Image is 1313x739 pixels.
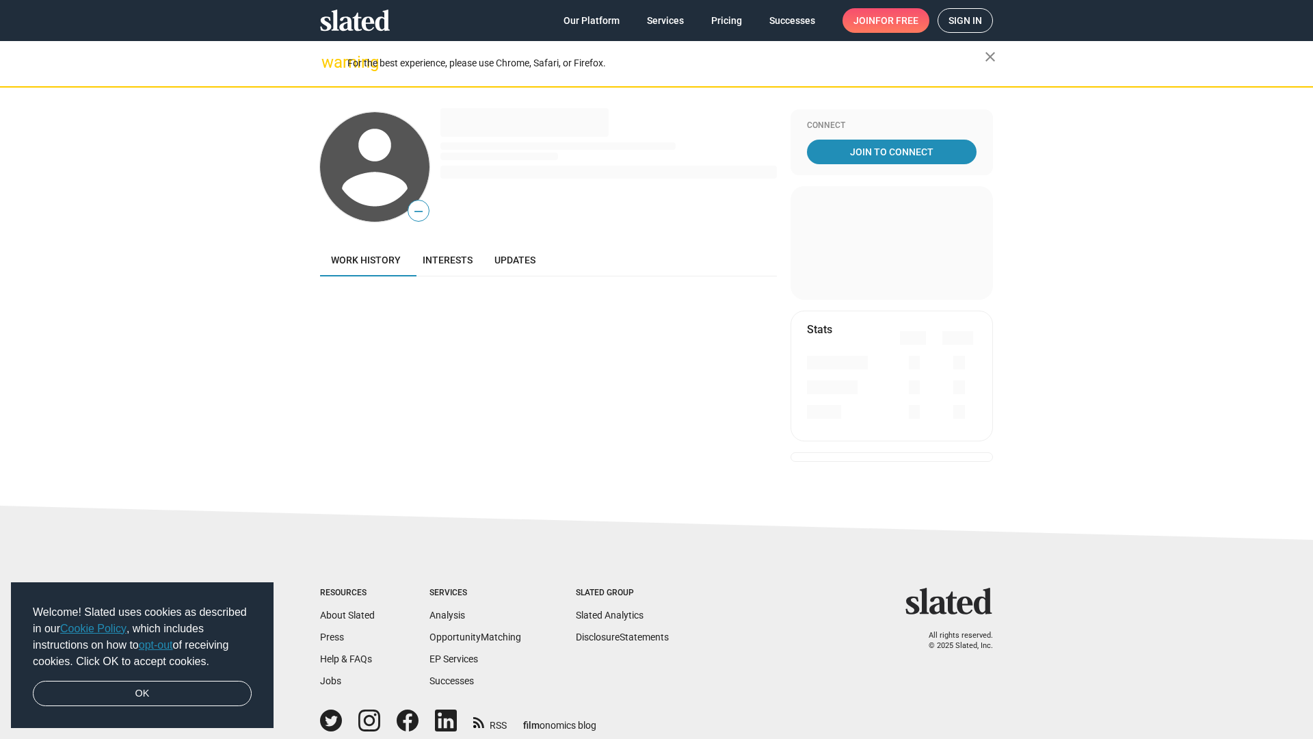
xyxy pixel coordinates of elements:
[33,604,252,670] span: Welcome! Slated uses cookies as described in our , which includes instructions on how to of recei...
[949,9,982,32] span: Sign in
[320,632,344,643] a: Press
[810,140,974,164] span: Join To Connect
[853,8,918,33] span: Join
[875,8,918,33] span: for free
[320,610,375,621] a: About Slated
[700,8,753,33] a: Pricing
[576,610,644,621] a: Slated Analytics
[408,203,429,220] span: —
[331,255,401,265] span: Work history
[758,8,826,33] a: Successes
[429,675,474,686] a: Successes
[320,675,341,686] a: Jobs
[429,632,521,643] a: OpportunityMatching
[320,244,412,276] a: Work history
[33,681,252,707] a: dismiss cookie message
[843,8,929,33] a: Joinfor free
[982,49,998,65] mat-icon: close
[320,588,375,599] div: Resources
[711,8,742,33] span: Pricing
[483,244,546,276] a: Updates
[553,8,631,33] a: Our Platform
[139,639,173,651] a: opt-out
[429,610,465,621] a: Analysis
[347,54,985,73] div: For the best experience, please use Chrome, Safari, or Firefox.
[576,632,669,643] a: DisclosureStatements
[636,8,695,33] a: Services
[320,653,372,664] a: Help & FAQs
[429,588,521,599] div: Services
[494,255,535,265] span: Updates
[807,322,832,337] mat-card-title: Stats
[647,8,684,33] span: Services
[576,588,669,599] div: Slated Group
[938,8,993,33] a: Sign in
[423,255,473,265] span: Interests
[429,653,478,664] a: EP Services
[807,120,977,131] div: Connect
[769,8,815,33] span: Successes
[60,623,127,634] a: Cookie Policy
[563,8,620,33] span: Our Platform
[523,708,596,732] a: filmonomics blog
[11,582,274,729] div: cookieconsent
[807,140,977,164] a: Join To Connect
[523,720,540,731] span: film
[914,631,993,651] p: All rights reserved. © 2025 Slated, Inc.
[412,244,483,276] a: Interests
[321,54,338,70] mat-icon: warning
[473,711,507,732] a: RSS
